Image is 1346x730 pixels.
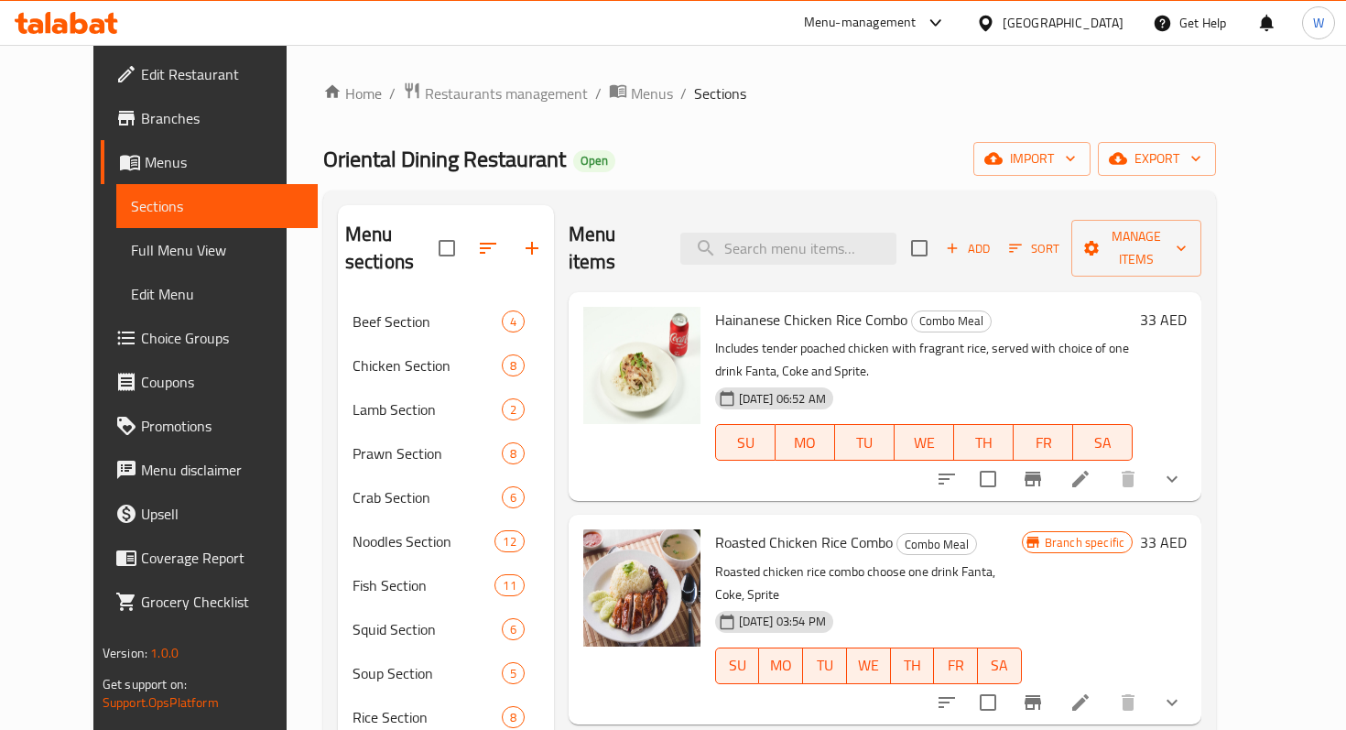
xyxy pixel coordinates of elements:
[934,648,978,684] button: FR
[353,311,502,332] span: Beef Section
[116,272,318,316] a: Edit Menu
[323,82,1216,105] nav: breadcrumb
[732,613,833,630] span: [DATE] 03:54 PM
[502,442,525,464] div: items
[101,404,318,448] a: Promotions
[973,142,1091,176] button: import
[510,226,554,270] button: Add section
[1004,234,1064,263] button: Sort
[732,390,833,408] span: [DATE] 06:52 AM
[103,641,147,665] span: Version:
[353,530,495,552] span: Noodles Section
[502,486,525,508] div: items
[338,387,554,431] div: Lamb Section2
[502,311,525,332] div: items
[502,706,525,728] div: items
[1069,468,1091,490] a: Edit menu item
[101,140,318,184] a: Menus
[1069,692,1091,714] a: Edit menu item
[1009,238,1059,259] span: Sort
[141,415,303,437] span: Promotions
[503,357,524,375] span: 8
[141,459,303,481] span: Menu disclaimer
[941,652,971,679] span: FR
[715,337,1133,383] p: Includes tender poached chicken with fragrant rice, served with choice of one drink Fanta, Coke a...
[1161,468,1183,490] svg: Show Choices
[503,665,524,682] span: 5
[353,442,502,464] span: Prawn Section
[353,486,502,508] span: Crab Section
[573,153,615,169] span: Open
[988,147,1076,170] span: import
[723,652,753,679] span: SU
[680,233,896,265] input: search
[912,311,991,332] span: Combo Meal
[715,648,760,684] button: SU
[925,681,969,725] button: sort-choices
[338,651,554,695] div: Soup Section5
[1313,13,1324,33] span: W
[1011,681,1055,725] button: Branch-specific-item
[609,82,673,105] a: Menus
[715,424,776,461] button: SU
[338,475,554,519] div: Crab Section6
[103,691,219,714] a: Support.OpsPlatform
[353,398,502,420] div: Lamb Section
[569,221,658,276] h2: Menu items
[783,430,828,456] span: MO
[1080,430,1125,456] span: SA
[141,327,303,349] span: Choice Groups
[1003,13,1123,33] div: [GEOGRAPHIC_DATA]
[985,652,1015,679] span: SA
[502,662,525,684] div: items
[353,574,495,596] span: Fish Section
[503,313,524,331] span: 4
[595,82,602,104] li: /
[573,150,615,172] div: Open
[897,534,976,555] span: Combo Meal
[847,648,891,684] button: WE
[502,398,525,420] div: items
[103,672,187,696] span: Get support on:
[1106,681,1150,725] button: delete
[403,82,588,105] a: Restaurants management
[353,354,502,376] div: Chicken Section
[141,591,303,613] span: Grocery Checklist
[353,706,502,728] div: Rice Section
[891,648,935,684] button: TH
[854,652,884,679] span: WE
[131,239,303,261] span: Full Menu View
[101,52,318,96] a: Edit Restaurant
[338,607,554,651] div: Squid Section6
[503,445,524,463] span: 8
[141,547,303,569] span: Coverage Report
[353,662,502,684] span: Soup Section
[101,360,318,404] a: Coupons
[715,561,1022,606] p: Roasted chicken rice combo choose one drink Fanta, Coke, Sprite
[1113,147,1201,170] span: export
[842,430,887,456] span: TU
[145,151,303,173] span: Menus
[1073,424,1133,461] button: SA
[503,401,524,419] span: 2
[961,430,1006,456] span: TH
[902,430,947,456] span: WE
[141,371,303,393] span: Coupons
[900,229,939,267] span: Select section
[766,652,796,679] span: MO
[911,311,992,332] div: Combo Meal
[694,82,746,104] span: Sections
[101,492,318,536] a: Upsell
[810,652,840,679] span: TU
[494,530,524,552] div: items
[101,316,318,360] a: Choice Groups
[997,234,1071,263] span: Sort items
[503,489,524,507] span: 6
[631,82,673,104] span: Menus
[101,448,318,492] a: Menu disclaimer
[428,229,466,267] span: Select all sections
[338,519,554,563] div: Noodles Section12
